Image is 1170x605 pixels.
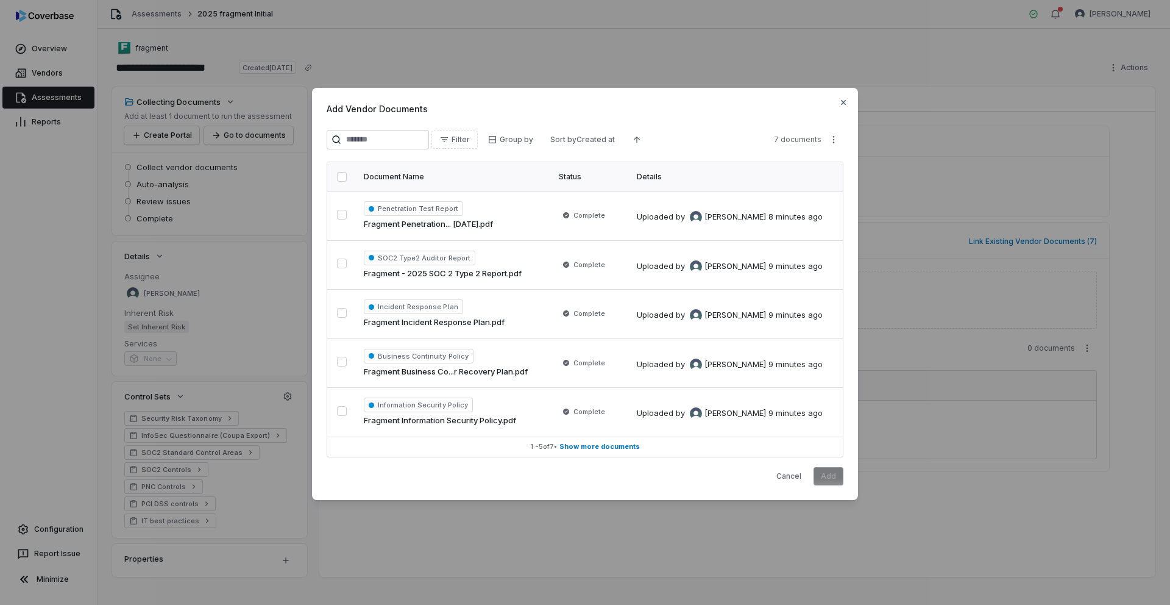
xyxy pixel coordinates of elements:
[573,210,605,220] span: Complete
[769,467,809,485] button: Cancel
[768,260,823,273] div: 9 minutes ago
[676,309,766,321] div: by
[573,358,605,368] span: Complete
[364,201,463,216] span: Penetration Test Report
[625,131,649,149] button: Ascending
[676,211,766,223] div: by
[573,260,605,270] span: Complete
[364,349,473,363] span: Business Continuity Policy
[768,359,823,371] div: 9 minutes ago
[676,359,766,371] div: by
[824,131,843,149] button: More actions
[573,407,605,417] span: Complete
[364,398,473,412] span: Information Security Policy
[690,309,702,321] img: Hammed Bakare avatar
[364,218,493,231] span: Fragment Penetration... [DATE].pdf
[637,211,823,223] div: Uploaded
[452,135,470,145] span: Filter
[637,172,833,182] div: Details
[690,407,702,420] img: Hammed Bakare avatar
[480,131,541,149] button: Group by
[559,442,640,451] span: Show more documents
[431,131,478,149] button: Filter
[364,268,522,280] span: Fragment - 2025 SOC 2 Type 2 Report.pdf
[543,131,622,149] button: Sort byCreated at
[676,260,766,273] div: by
[768,309,823,321] div: 9 minutes ago
[774,135,821,145] span: 7 documents
[637,309,823,321] div: Uploaded
[364,366,528,378] span: Fragment Business Co...r Recovery Plan.pdf
[704,407,766,420] span: [PERSON_NAME]
[637,407,823,420] div: Uploaded
[637,260,823,273] div: Uploaded
[704,309,766,321] span: [PERSON_NAME]
[676,407,766,420] div: by
[704,359,766,371] span: [PERSON_NAME]
[364,172,544,182] div: Document Name
[559,172,622,182] div: Status
[632,135,642,145] svg: Ascending
[690,359,702,371] img: Hammed Bakare avatar
[768,407,823,420] div: 9 minutes ago
[690,260,702,273] img: Hammed Bakare avatar
[768,211,823,223] div: 8 minutes ago
[364,415,516,427] span: Fragment Information Security Policy.pdf
[327,437,843,457] button: 1 -5of7• Show more documents
[704,260,766,273] span: [PERSON_NAME]
[364,317,505,329] span: Fragment Incident Response Plan.pdf
[573,309,605,318] span: Complete
[690,211,702,223] img: Hammed Bakare avatar
[704,211,766,223] span: [PERSON_NAME]
[364,299,463,314] span: Incident Response Plan
[637,359,823,371] div: Uploaded
[327,102,843,115] span: Add Vendor Documents
[364,251,475,265] span: SOC2 Type2 Auditor Report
